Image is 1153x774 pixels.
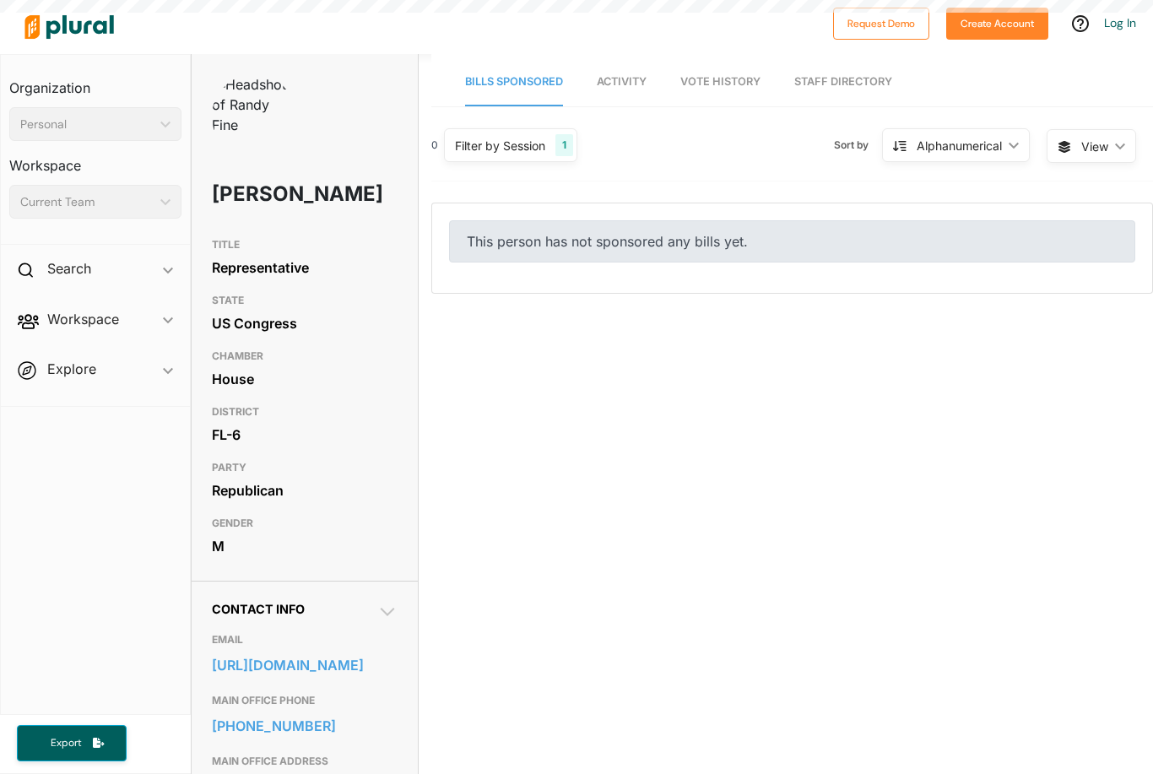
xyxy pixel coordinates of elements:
h3: MAIN OFFICE PHONE [212,690,398,711]
a: Vote History [680,58,761,106]
div: 0 [431,138,438,153]
a: Request Demo [833,14,929,31]
h3: Organization [9,63,181,100]
img: Headshot of Randy Fine [212,74,296,135]
a: Staff Directory [794,58,892,106]
div: Alphanumerical [917,137,1002,154]
h3: PARTY [212,457,398,478]
button: Create Account [946,8,1048,40]
div: This person has not sponsored any bills yet. [449,220,1135,263]
div: Current Team [20,193,154,211]
h3: Workspace [9,141,181,178]
div: 1 [555,134,573,156]
div: Representative [212,255,398,280]
a: [URL][DOMAIN_NAME] [212,652,398,678]
h2: Search [47,259,91,278]
a: Log In [1104,15,1136,30]
div: House [212,366,398,392]
span: Export [39,736,93,750]
div: US Congress [212,311,398,336]
h3: CHAMBER [212,346,398,366]
span: Contact Info [212,602,305,616]
span: Sort by [834,138,882,153]
h1: [PERSON_NAME] [212,169,323,219]
span: Vote History [680,75,761,88]
h3: EMAIL [212,630,398,650]
a: Create Account [946,14,1048,31]
button: Request Demo [833,8,929,40]
a: Activity [597,58,647,106]
span: Activity [597,75,647,88]
a: Bills Sponsored [465,58,563,106]
h3: TITLE [212,235,398,255]
h3: STATE [212,290,398,311]
div: Personal [20,116,154,133]
span: Bills Sponsored [465,75,563,88]
span: View [1081,138,1108,155]
h3: MAIN OFFICE ADDRESS [212,751,398,771]
div: Republican [212,478,398,503]
h3: DISTRICT [212,402,398,422]
div: Filter by Session [455,137,545,154]
h3: GENDER [212,513,398,533]
div: M [212,533,398,559]
div: FL-6 [212,422,398,447]
button: Export [17,725,127,761]
a: [PHONE_NUMBER] [212,713,398,739]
